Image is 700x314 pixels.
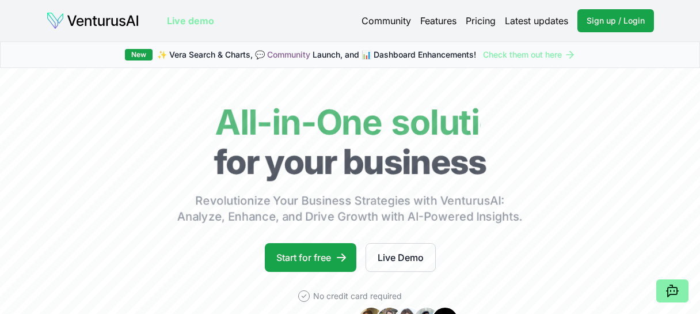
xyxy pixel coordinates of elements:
a: Pricing [466,14,496,28]
div: New [125,49,153,60]
span: ✨ Vera Search & Charts, 💬 Launch, and 📊 Dashboard Enhancements! [157,49,476,60]
a: Community [267,50,310,59]
img: logo [46,12,139,30]
a: Start for free [265,243,356,272]
a: Check them out here [483,49,576,60]
a: Live demo [167,14,214,28]
a: Live Demo [366,243,436,272]
a: Features [420,14,456,28]
a: Sign up / Login [577,9,654,32]
span: Sign up / Login [587,15,645,27]
a: Latest updates [505,14,568,28]
a: Community [362,14,411,28]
